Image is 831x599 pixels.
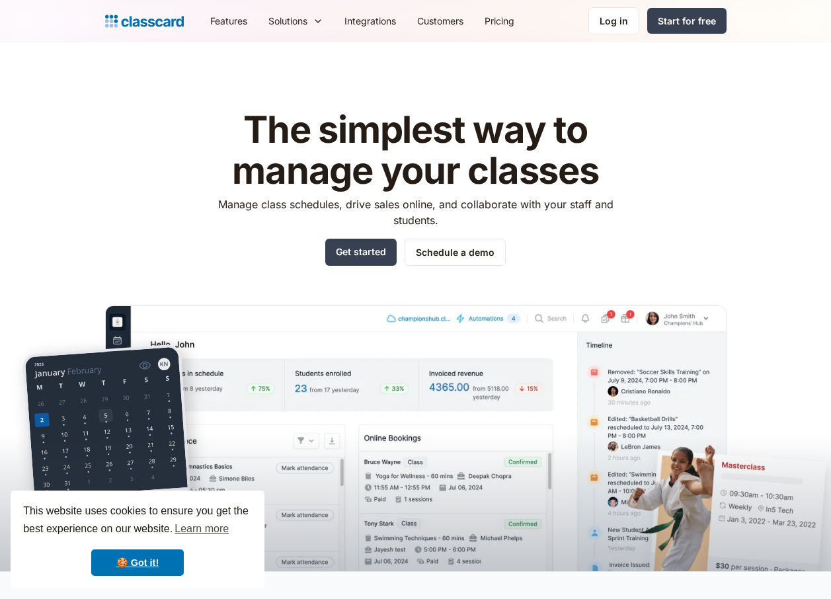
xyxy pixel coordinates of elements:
[474,6,525,36] a: Pricing
[11,491,264,588] div: cookieconsent
[658,14,716,28] div: Start for free
[206,110,625,191] h1: The simplest way to manage your classes
[405,239,506,266] a: Schedule a demo
[588,7,639,34] a: Log in
[173,519,231,539] a: learn more about cookies
[200,6,258,36] a: Features
[600,14,628,28] div: Log in
[334,6,407,36] a: Integrations
[105,12,184,30] a: Logo
[325,239,397,266] a: Get started
[23,503,252,539] span: This website uses cookies to ensure you get the best experience on our website.
[91,549,184,576] a: dismiss cookie message
[258,6,334,36] div: Solutions
[407,6,474,36] a: Customers
[647,8,727,34] a: Start for free
[206,196,625,228] p: Manage class schedules, drive sales online, and collaborate with your staff and students.
[268,14,307,28] div: Solutions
